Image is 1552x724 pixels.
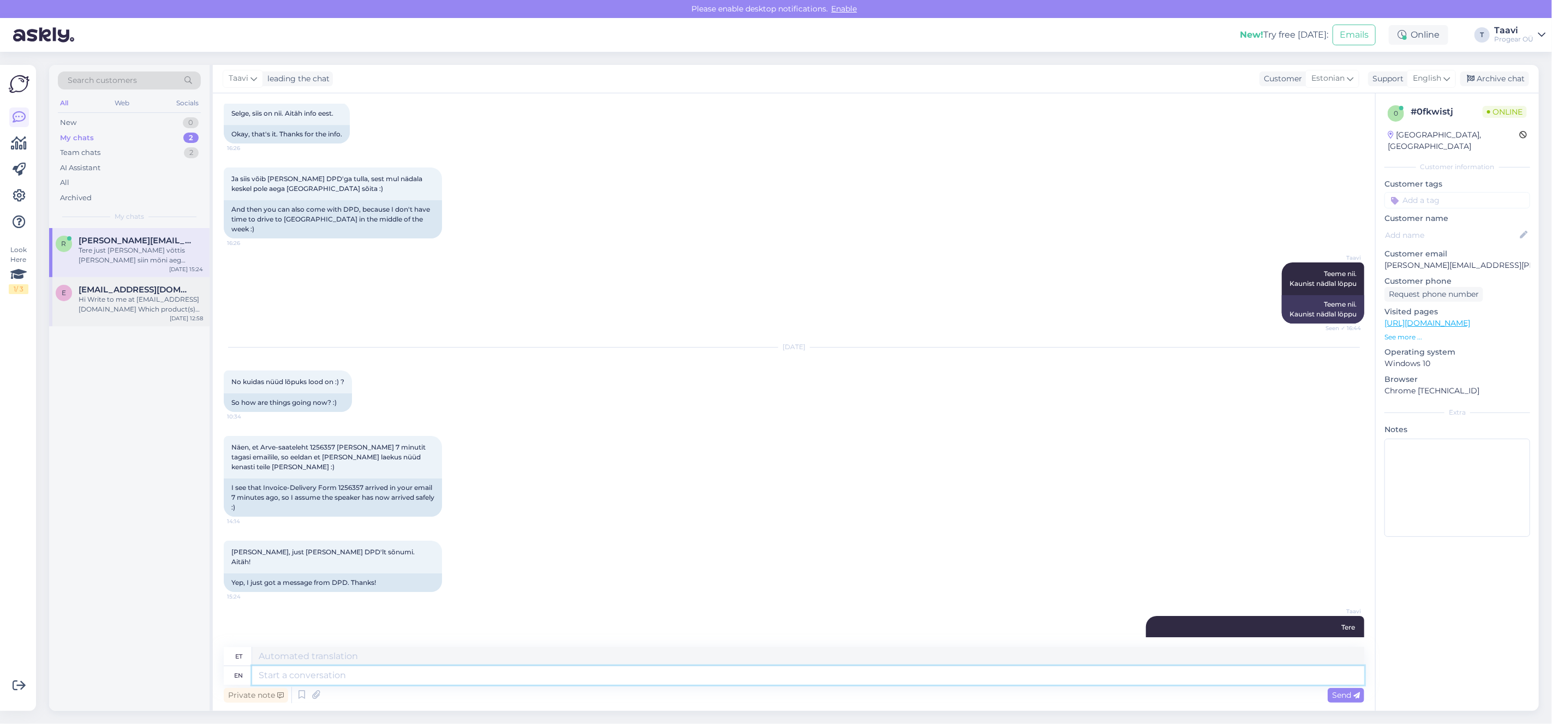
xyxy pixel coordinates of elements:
[231,548,416,566] span: [PERSON_NAME], just [PERSON_NAME] DPD'lt sõnumi. Aitäh!
[1388,129,1519,152] div: [GEOGRAPHIC_DATA], [GEOGRAPHIC_DATA]
[1483,106,1527,118] span: Online
[60,163,100,173] div: AI Assistant
[1384,248,1530,260] p: Customer email
[1384,358,1530,369] p: Windows 10
[183,117,199,128] div: 0
[1384,374,1530,385] p: Browser
[1311,73,1345,85] span: Estonian
[79,236,192,246] span: rene.rumberg@gmail.com
[183,133,199,143] div: 2
[1389,25,1448,45] div: Online
[1384,276,1530,287] p: Customer phone
[60,177,69,188] div: All
[229,73,248,85] span: Taavi
[62,240,67,248] span: r
[1259,73,1302,85] div: Customer
[224,342,1364,352] div: [DATE]
[79,246,203,265] div: Tere just [PERSON_NAME] võttis [PERSON_NAME] siin mõni aeg tagasi. pidin 2 eraldi pakki tegema
[9,74,29,94] img: Askly Logo
[224,393,352,412] div: So how are things going now? :)
[263,73,330,85] div: leading the chat
[227,239,268,247] span: 16:26
[184,147,199,158] div: 2
[1384,332,1530,342] p: See more ...
[1282,295,1364,324] div: Teeme nii. Kaunist nädlal löppu
[227,412,268,421] span: 10:34
[68,75,137,86] span: Search customers
[224,573,442,592] div: Yep, I just got a message from DPD. Thanks!
[62,289,66,297] span: e
[1368,73,1404,85] div: Support
[79,285,192,295] span: egorelectionaire@gmail.com
[170,314,203,322] div: [DATE] 12:58
[231,443,427,471] span: Näen, et Arve-saateleht 1256357 [PERSON_NAME] 7 minutit tagasi emailile, so eeldan et [PERSON_NAM...
[1394,109,1398,117] span: 0
[1413,73,1441,85] span: English
[1460,71,1529,86] div: Archive chat
[1494,26,1533,35] div: Taavi
[113,96,132,110] div: Web
[1384,260,1530,271] p: [PERSON_NAME][EMAIL_ADDRESS][PERSON_NAME][DOMAIN_NAME]
[1320,254,1361,262] span: Taavi
[1411,105,1483,118] div: # 0fkwistj
[1240,29,1263,40] b: New!
[1384,346,1530,358] p: Operating system
[9,284,28,294] div: 1 / 3
[224,478,442,517] div: I see that Invoice-Delivery Form 1256357 arrived in your email 7 minutes ago, so I assume the spe...
[224,688,288,703] div: Private note
[1240,28,1328,41] div: Try free [DATE]:
[1384,162,1530,172] div: Customer information
[60,147,100,158] div: Team chats
[115,212,144,222] span: My chats
[60,193,92,204] div: Archived
[1384,318,1470,328] a: [URL][DOMAIN_NAME]
[169,265,203,273] div: [DATE] 15:24
[1494,35,1533,44] div: Progear OÜ
[9,245,28,294] div: Look Here
[1384,408,1530,417] div: Extra
[231,109,333,117] span: Selge, siis on nii. Aitäh info eest.
[231,378,344,386] span: No kuidas nüüd lõpuks lood on :) ?
[231,175,424,193] span: Ja siis võib [PERSON_NAME] DPD'ga tulla, sest mul nädala keskel pole aega [GEOGRAPHIC_DATA] sõita :)
[235,666,243,685] div: en
[828,4,861,14] span: Enable
[174,96,201,110] div: Socials
[1320,324,1361,332] span: Seen ✓ 16:44
[1384,385,1530,397] p: Chrome [TECHNICAL_ID]
[1385,229,1518,241] input: Add name
[60,117,76,128] div: New
[1333,25,1376,45] button: Emails
[1384,178,1530,190] p: Customer tags
[227,144,268,152] span: 16:26
[1332,690,1360,700] span: Send
[1384,213,1530,224] p: Customer name
[235,647,242,666] div: et
[60,133,94,143] div: My chats
[1384,306,1530,318] p: Visited pages
[224,200,442,238] div: And then you can also come with DPD, because I don't have time to drive to [GEOGRAPHIC_DATA] in t...
[1320,607,1361,615] span: Taavi
[79,295,203,314] div: Hi Write to me at [EMAIL_ADDRESS][DOMAIN_NAME] Which product(s) do you want and send me a picture...
[1384,192,1530,208] input: Add a tag
[1475,27,1490,43] div: T
[1494,26,1545,44] a: TaaviProgear OÜ
[224,125,350,143] div: Okay, that's it. Thanks for the info.
[58,96,70,110] div: All
[227,517,268,525] span: 14:14
[1384,287,1483,302] div: Request phone number
[227,593,268,601] span: 15:24
[1384,424,1530,435] p: Notes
